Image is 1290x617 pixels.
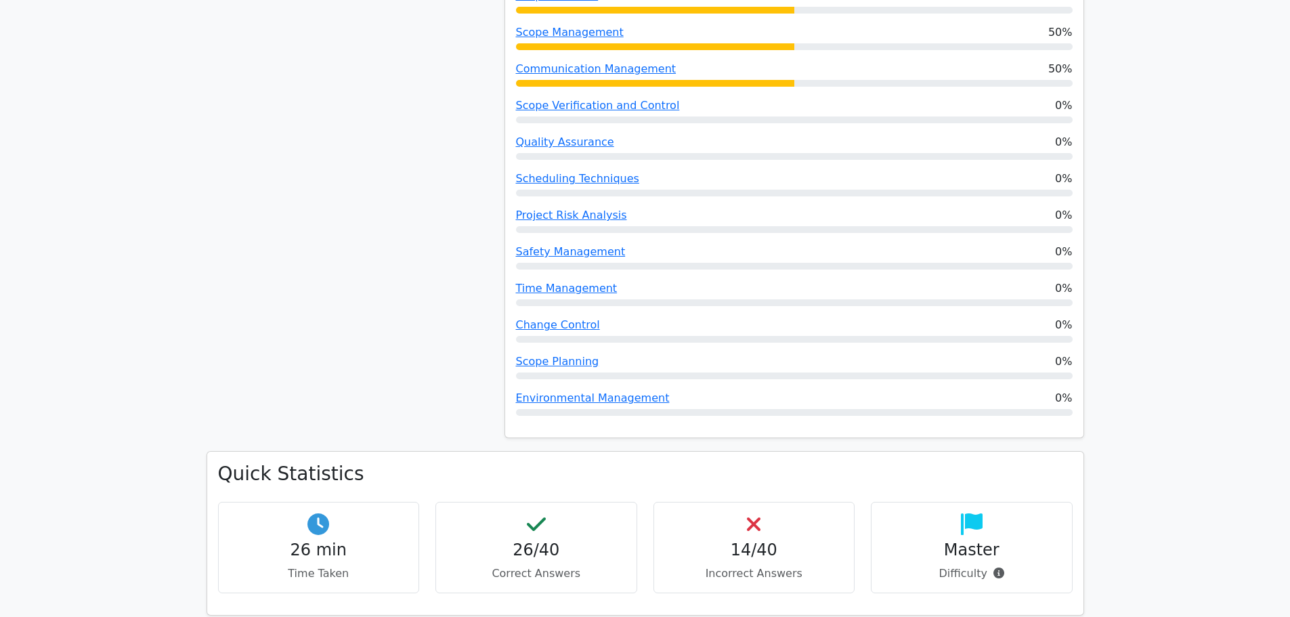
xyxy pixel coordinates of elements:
a: Change Control [516,318,600,331]
a: Scope Planning [516,355,599,368]
a: Safety Management [516,245,626,258]
span: 0% [1055,354,1072,370]
span: 0% [1055,390,1072,406]
a: Scope Verification and Control [516,99,680,112]
span: 0% [1055,244,1072,260]
a: Communication Management [516,62,676,75]
p: Time Taken [230,566,408,582]
span: 0% [1055,134,1072,150]
span: 50% [1048,24,1073,41]
a: Time Management [516,282,618,295]
a: Scheduling Techniques [516,172,639,185]
span: 0% [1055,280,1072,297]
span: 0% [1055,317,1072,333]
p: Incorrect Answers [665,566,844,582]
span: 0% [1055,207,1072,224]
p: Correct Answers [447,566,626,582]
h4: 26/40 [447,540,626,560]
span: 0% [1055,171,1072,187]
span: 50% [1048,61,1073,77]
a: Project Risk Analysis [516,209,627,221]
a: Scope Management [516,26,624,39]
a: Environmental Management [516,391,670,404]
h4: 26 min [230,540,408,560]
p: Difficulty [882,566,1061,582]
a: Quality Assurance [516,135,614,148]
h4: Master [882,540,1061,560]
h3: Quick Statistics [218,463,1073,486]
span: 0% [1055,98,1072,114]
h4: 14/40 [665,540,844,560]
